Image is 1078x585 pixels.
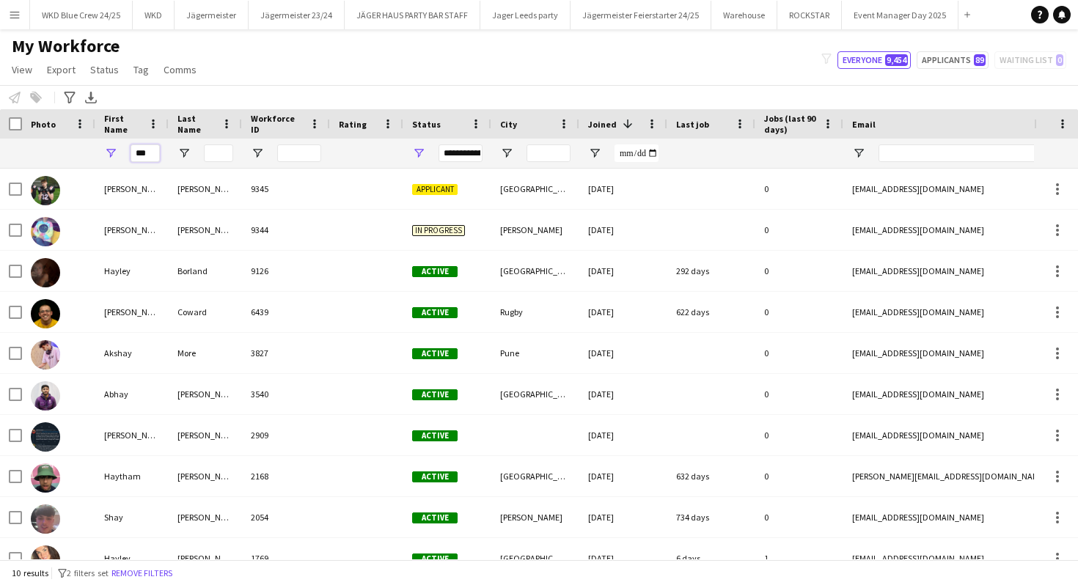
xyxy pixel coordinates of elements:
button: Everyone9,454 [837,51,911,69]
div: [PERSON_NAME] [169,497,242,537]
div: 1 [755,538,843,578]
div: 292 days [667,251,755,291]
button: WKD Blue Crew 24/25 [30,1,133,29]
img: Shayla Whipple [31,217,60,246]
span: 2 filters set [67,567,109,578]
span: Active [412,389,458,400]
div: 0 [755,456,843,496]
div: [GEOGRAPHIC_DATA] [491,251,579,291]
span: Rating [339,119,367,130]
div: [DATE] [579,374,667,414]
button: Jägermeister Feierstarter 24/25 [571,1,711,29]
div: [GEOGRAPHIC_DATA] [491,374,579,414]
div: [DATE] [579,210,667,250]
div: 2054 [242,497,330,537]
div: [PERSON_NAME] [95,169,169,209]
span: Export [47,63,76,76]
span: Tag [133,63,149,76]
div: 6439 [242,292,330,332]
span: Joined [588,119,617,130]
button: Applicants89 [917,51,989,69]
span: Active [412,471,458,482]
div: 0 [755,210,843,250]
div: 9344 [242,210,330,250]
div: Abhay [95,374,169,414]
button: Jägermeister 23/24 [249,1,345,29]
span: Workforce ID [251,113,304,135]
a: Tag [128,60,155,79]
div: [DATE] [579,169,667,209]
span: Active [412,348,458,359]
span: Status [412,119,441,130]
button: Event Manager Day 2025 [842,1,958,29]
div: 2909 [242,415,330,455]
img: Haydn Thomas [31,422,60,452]
div: Coward [169,292,242,332]
span: View [12,63,32,76]
div: 0 [755,374,843,414]
button: Open Filter Menu [177,147,191,160]
div: Akshay [95,333,169,373]
div: [PERSON_NAME] [169,210,242,250]
button: Open Filter Menu [412,147,425,160]
input: Workforce ID Filter Input [277,144,321,162]
img: Hayley Whittaker [31,545,60,575]
img: Haydn Yeomans [31,176,60,205]
div: More [169,333,242,373]
span: Active [412,553,458,564]
app-action-btn: Advanced filters [61,89,78,106]
img: Shay O [31,504,60,534]
button: Open Filter Menu [251,147,264,160]
button: Jägermeister [175,1,249,29]
div: 0 [755,333,843,373]
div: Haytham [95,456,169,496]
div: [PERSON_NAME] [491,210,579,250]
img: Hayley Borland [31,258,60,287]
div: 0 [755,292,843,332]
div: Shay [95,497,169,537]
div: Hayley [95,538,169,578]
button: Open Filter Menu [500,147,513,160]
input: First Name Filter Input [131,144,160,162]
a: Export [41,60,81,79]
img: Abhay Katoch [31,381,60,411]
div: 1769 [242,538,330,578]
div: Rugby [491,292,579,332]
span: Last Name [177,113,216,135]
img: Haytham Jolliffe [31,463,60,493]
div: [DATE] [579,538,667,578]
div: 3540 [242,374,330,414]
div: Pune [491,333,579,373]
div: [PERSON_NAME] [95,210,169,250]
span: 9,454 [885,54,908,66]
input: Joined Filter Input [615,144,659,162]
span: Status [90,63,119,76]
a: Comms [158,60,202,79]
span: Email [852,119,876,130]
input: City Filter Input [527,144,571,162]
img: Hayden Coward [31,299,60,328]
div: [PERSON_NAME] [169,538,242,578]
div: 0 [755,251,843,291]
div: 2168 [242,456,330,496]
div: 734 days [667,497,755,537]
div: [PERSON_NAME] [169,415,242,455]
button: Open Filter Menu [588,147,601,160]
div: 0 [755,169,843,209]
div: [PERSON_NAME] [169,374,242,414]
div: [DATE] [579,251,667,291]
span: In progress [412,225,465,236]
input: Last Name Filter Input [204,144,233,162]
a: Status [84,60,125,79]
div: Hayley [95,251,169,291]
div: 3827 [242,333,330,373]
button: Jager Leeds party [480,1,571,29]
div: [GEOGRAPHIC_DATA] [491,169,579,209]
span: Comms [164,63,197,76]
div: [PERSON_NAME] [169,169,242,209]
img: Akshay More [31,340,60,369]
div: 622 days [667,292,755,332]
div: 632 days [667,456,755,496]
button: Remove filters [109,565,175,581]
button: ROCKSTAR [777,1,842,29]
